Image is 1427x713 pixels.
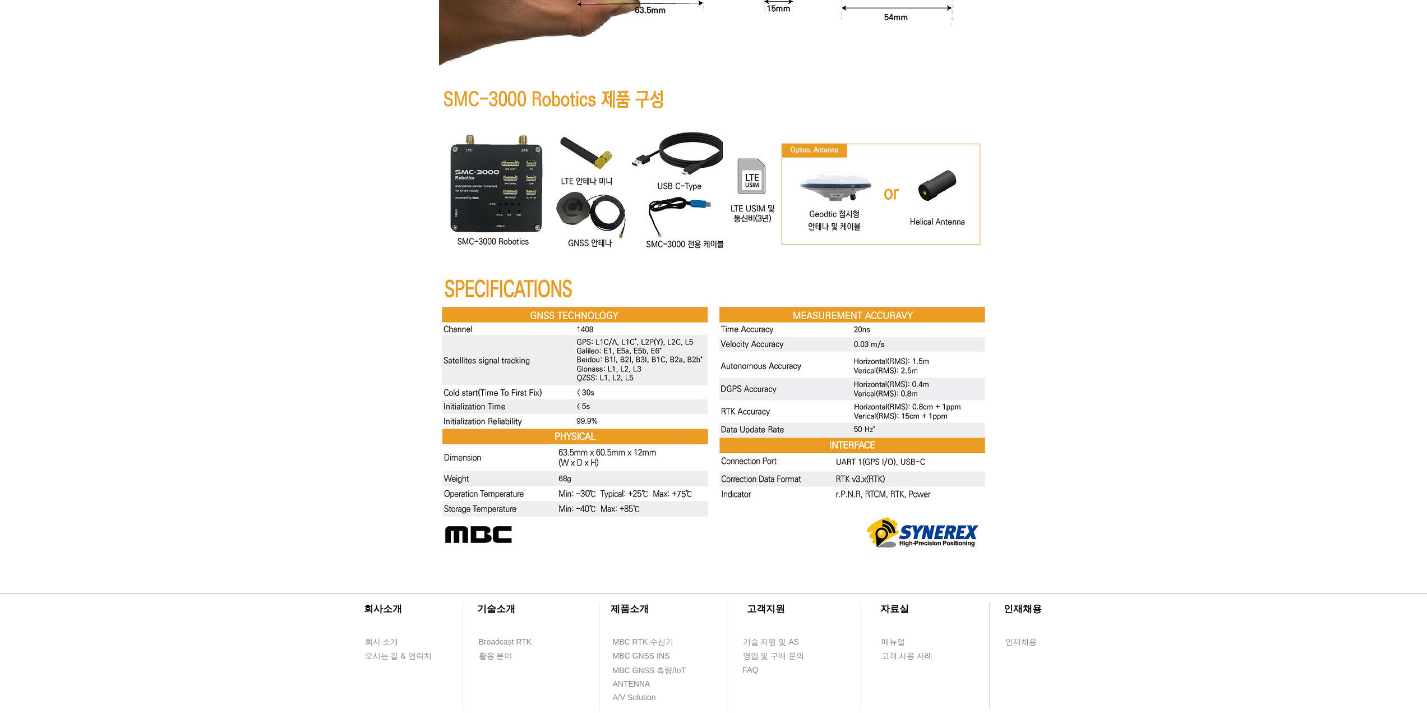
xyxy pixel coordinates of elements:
span: MBC GNSS 측량/IoT [613,665,686,677]
iframe: Wix Chat [1220,360,1427,713]
a: 회사 소개 [364,635,429,649]
span: MBC GNSS INS [613,651,670,662]
span: 회사 소개 [365,637,399,648]
span: MBC RTK 수신기 [613,637,674,648]
a: 기술 지원 및 AS [742,635,826,649]
a: 인재채용 [1005,635,1058,649]
span: 영업 및 구매 문의 [743,651,805,662]
span: FAQ [743,665,759,676]
span: 기술 지원 및 AS [743,637,799,648]
span: ​고객지원 [747,604,785,614]
a: 고객 사용 사례 [881,649,945,663]
span: ​자료실 [880,604,909,614]
a: 매뉴얼 [881,635,945,649]
span: 매뉴얼 [881,637,905,648]
a: MBC RTK 수신기 [612,635,696,649]
span: 인재채용 [1005,637,1037,648]
a: MBC GNSS 측량/IoT [612,664,710,678]
span: 활용 분야 [479,651,512,662]
span: 오시는 길 & 연락처 [365,651,432,662]
a: MBC GNSS INS [612,649,682,663]
span: A/V Solution [613,692,656,703]
a: ANTENNA [612,677,677,691]
a: 영업 및 구매 문의 [742,649,807,663]
span: ​회사소개 [364,604,402,614]
a: FAQ [742,663,807,677]
span: ​기술소개 [477,604,515,614]
span: ​인재채용 [1004,604,1042,614]
span: ​제품소개 [611,604,649,614]
span: Broadcast RTK [479,637,532,648]
span: 고객 사용 사례 [881,651,933,662]
a: A/V Solution [612,691,677,705]
span: ANTENNA [613,679,650,690]
a: Broadcast RTK [478,635,543,649]
a: 활용 분야 [478,649,543,663]
a: 오시는 길 & 연락처 [364,649,440,663]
